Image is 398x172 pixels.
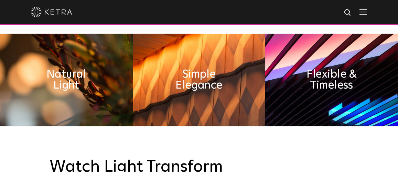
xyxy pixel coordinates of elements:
img: Hamburger%20Nav.svg [359,9,367,15]
img: ketra-logo-2019-white [31,7,72,17]
h2: Simple Elegance [166,69,232,91]
img: search icon [344,9,352,17]
h2: Natural Light [33,69,99,91]
img: flexible_timeless_ketra [265,34,398,126]
img: simple_elegance [133,34,266,126]
h2: Flexible & Timeless [299,69,365,91]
